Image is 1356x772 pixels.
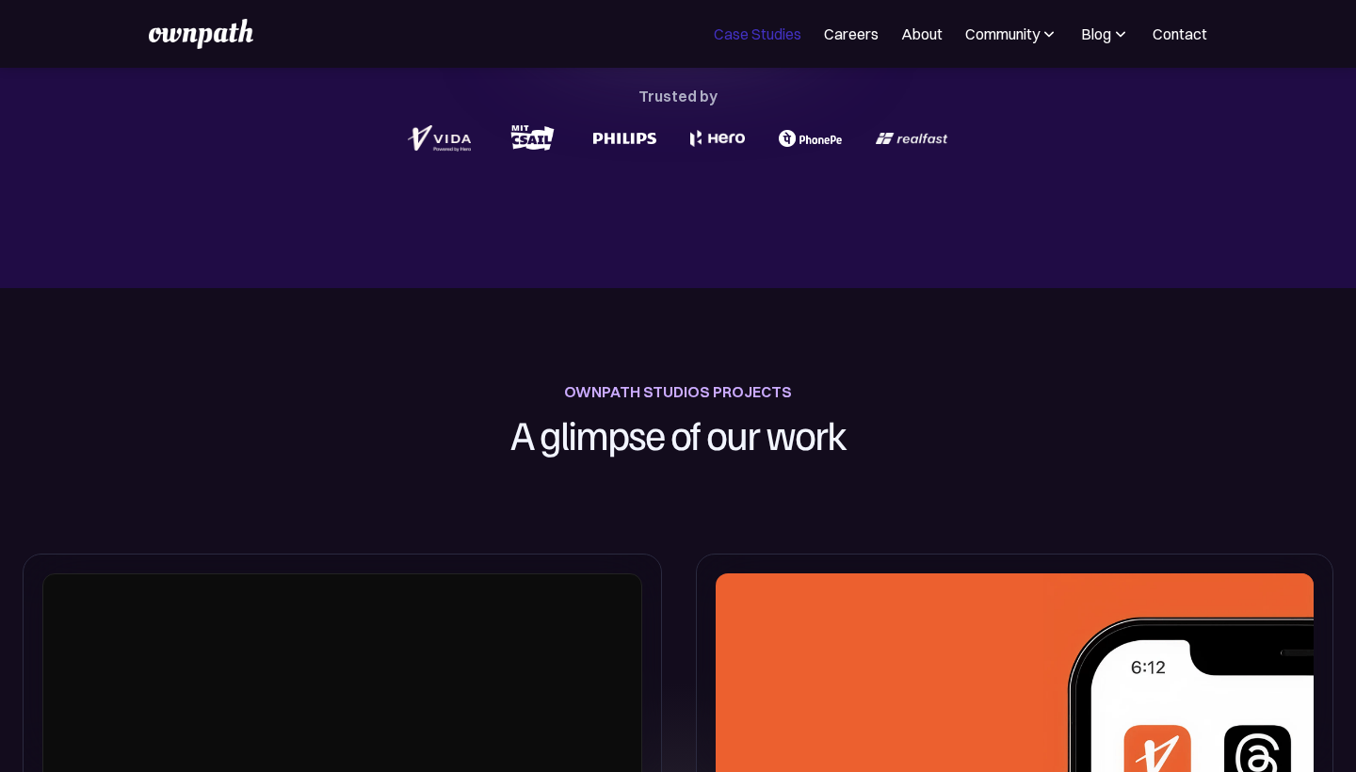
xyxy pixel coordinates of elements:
[1081,23,1130,45] div: Blog
[965,23,1040,45] div: Community
[1081,23,1111,45] div: Blog
[714,23,801,45] a: Case Studies
[564,378,792,405] div: OWNPATH STUDIOS PROJECTS
[965,23,1058,45] div: Community
[1153,23,1207,45] a: Contact
[416,405,940,463] h1: A glimpse of our work
[638,83,718,109] div: Trusted by
[901,23,943,45] a: About
[824,23,879,45] a: Careers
